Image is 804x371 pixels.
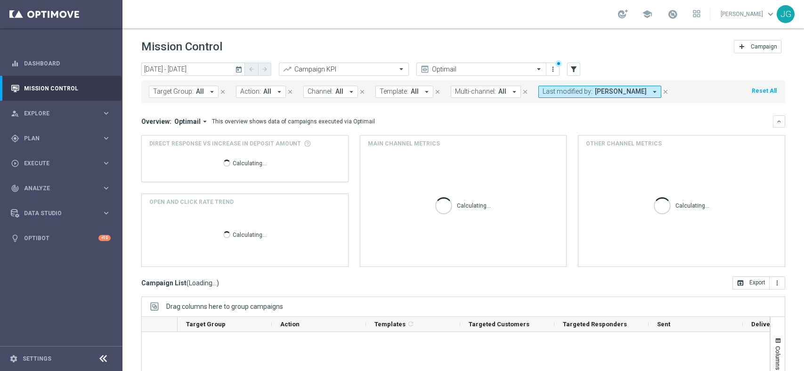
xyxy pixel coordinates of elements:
[359,89,365,95] i: close
[141,279,219,287] h3: Campaign List
[24,136,102,141] span: Plan
[738,43,746,50] i: add
[455,88,496,96] span: Multi-channel:
[212,117,375,126] div: This overview shows data of campaigns executed via Optimail
[308,88,333,96] span: Channel:
[10,160,111,167] button: play_circle_outline Execute keyboard_arrow_right
[141,63,245,76] input: Select date range
[10,210,111,217] div: Data Studio keyboard_arrow_right
[734,40,781,53] button: add Campaign
[233,230,267,239] p: Calculating...
[24,226,98,250] a: Optibot
[416,63,546,76] ng-select: Optimail
[174,117,201,126] span: Optimail
[166,303,283,310] div: Row Groups
[219,89,226,95] i: close
[510,88,519,96] i: arrow_drop_down
[765,9,776,19] span: keyboard_arrow_down
[770,276,785,290] button: more_vert
[347,88,356,96] i: arrow_drop_down
[24,51,111,76] a: Dashboard
[189,279,217,287] span: Loading...
[433,87,442,97] button: close
[258,63,271,76] button: arrow_forward
[219,87,227,97] button: close
[24,111,102,116] span: Explore
[263,88,271,96] span: All
[10,234,111,242] button: lightbulb Optibot +10
[563,321,627,328] span: Targeted Responders
[11,226,111,250] div: Optibot
[10,185,111,192] div: track_changes Analyze keyboard_arrow_right
[375,86,433,98] button: Template: All arrow_drop_down
[11,234,19,242] i: lightbulb
[149,198,234,206] h4: OPEN AND CLICK RATE TREND
[102,209,111,218] i: keyboard_arrow_right
[234,63,245,77] button: today
[279,63,409,76] ng-select: Campaign KPI
[24,76,111,101] a: Mission Control
[11,184,102,193] div: Analyze
[335,88,343,96] span: All
[102,159,111,168] i: keyboard_arrow_right
[171,117,212,126] button: Optimail arrow_drop_down
[11,109,19,118] i: person_search
[280,321,300,328] span: Action
[24,161,102,166] span: Execute
[149,86,219,98] button: Target Group: All arrow_drop_down
[737,279,744,287] i: open_in_browser
[642,9,652,19] span: school
[657,321,670,328] span: Sent
[187,279,189,287] span: (
[777,5,795,23] div: JG
[208,88,216,96] i: arrow_drop_down
[434,89,441,95] i: close
[11,134,19,143] i: gps_fixed
[24,185,102,191] span: Analyze
[141,40,222,54] h1: Mission Control
[732,276,770,290] button: open_in_browser Export
[11,159,19,168] i: play_circle_outline
[586,139,662,148] h4: Other channel metrics
[457,201,491,210] p: Calculating...
[406,319,414,329] span: Calculate column
[248,66,255,73] i: arrow_back
[407,320,414,328] i: refresh
[235,65,244,73] i: today
[374,321,406,328] span: Templates
[543,88,593,96] span: Last modified by:
[773,279,781,287] i: more_vert
[233,158,267,167] p: Calculating...
[141,117,171,126] h3: Overview:
[10,60,111,67] button: equalizer Dashboard
[380,88,408,96] span: Template:
[549,65,557,73] i: more_vert
[303,86,358,98] button: Channel: All arrow_drop_down
[498,88,506,96] span: All
[650,88,659,96] i: arrow_drop_down
[102,134,111,143] i: keyboard_arrow_right
[548,64,558,75] button: more_vert
[469,321,529,328] span: Targeted Customers
[569,65,578,73] i: filter_alt
[751,43,777,50] span: Campaign
[662,89,669,95] i: close
[10,110,111,117] button: person_search Explore keyboard_arrow_right
[24,210,102,216] span: Data Studio
[201,117,209,126] i: arrow_drop_down
[153,88,194,96] span: Target Group:
[196,88,204,96] span: All
[720,7,777,21] a: [PERSON_NAME]keyboard_arrow_down
[240,88,261,96] span: Action:
[411,88,419,96] span: All
[774,346,782,370] span: Columns
[9,355,18,363] i: settings
[521,87,529,97] button: close
[11,134,102,143] div: Plan
[751,86,778,96] button: Reset All
[98,235,111,241] div: +10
